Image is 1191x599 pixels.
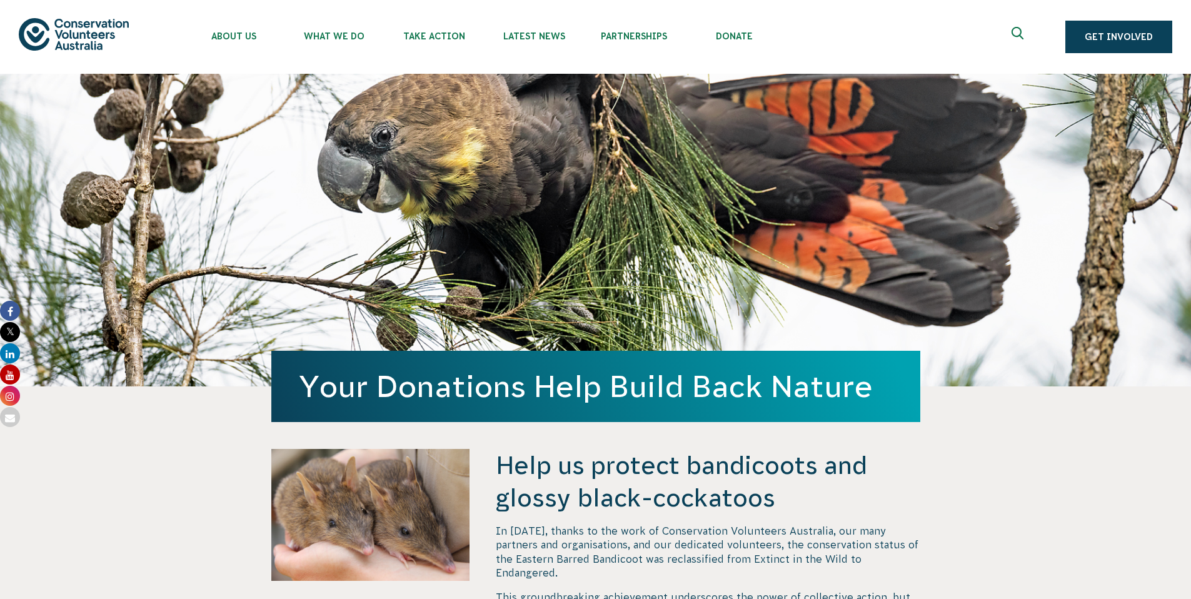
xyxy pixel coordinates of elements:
[684,31,784,41] span: Donate
[184,31,284,41] span: About Us
[496,525,918,578] span: In [DATE], thanks to the work of Conservation Volunteers Australia, our many partners and organis...
[484,31,584,41] span: Latest News
[584,31,684,41] span: Partnerships
[1004,22,1034,52] button: Expand search box Close search box
[1065,21,1172,53] a: Get Involved
[19,18,129,50] img: logo.svg
[299,370,893,403] h1: Your Donations Help Build Back Nature
[496,449,920,514] h4: Help us protect bandicoots and glossy black-cockatoos
[1012,27,1027,47] span: Expand search box
[284,31,384,41] span: What We Do
[384,31,484,41] span: Take Action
